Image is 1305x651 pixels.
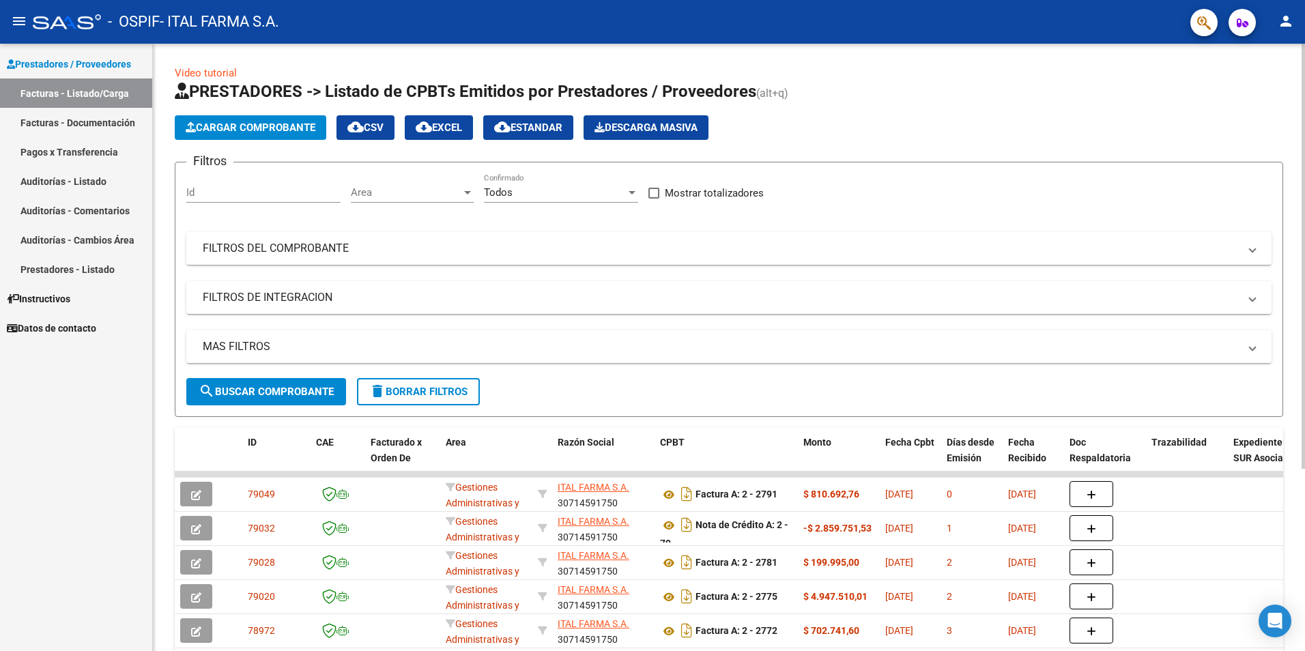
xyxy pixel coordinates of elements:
[175,82,756,101] span: PRESTADORES -> Listado de CPBTs Emitidos por Prestadores / Proveedores
[947,437,994,463] span: Días desde Emisión
[594,121,698,134] span: Descarga Masiva
[186,378,346,405] button: Buscar Comprobante
[11,13,27,29] mat-icon: menu
[1003,428,1064,488] datatable-header-cell: Fecha Recibido
[160,7,279,37] span: - ITAL FARMA S.A.
[1008,557,1036,568] span: [DATE]
[186,281,1272,314] mat-expansion-panel-header: FILTROS DE INTEGRACION
[199,386,334,398] span: Buscar Comprobante
[186,232,1272,265] mat-expansion-panel-header: FILTROS DEL COMPROBANTE
[695,626,777,637] strong: Factura A: 2 - 2772
[558,437,614,448] span: Razón Social
[678,585,695,607] i: Descargar documento
[558,482,629,493] span: ITAL FARMA S.A.
[365,428,440,488] datatable-header-cell: Facturado x Orden De
[108,7,160,37] span: - OSPIF
[1259,605,1291,637] div: Open Intercom Messenger
[203,290,1239,305] mat-panel-title: FILTROS DE INTEGRACION
[369,386,468,398] span: Borrar Filtros
[660,437,685,448] span: CPBT
[947,489,952,500] span: 0
[558,548,649,577] div: 30714591750
[347,119,364,135] mat-icon: cloud_download
[947,523,952,534] span: 1
[248,437,257,448] span: ID
[678,483,695,505] i: Descargar documento
[558,550,629,561] span: ITAL FARMA S.A.
[1008,625,1036,636] span: [DATE]
[371,437,422,463] span: Facturado x Orden De
[316,437,334,448] span: CAE
[798,428,880,488] datatable-header-cell: Monto
[803,591,867,602] strong: $ 4.947.510,01
[803,437,831,448] span: Monto
[558,616,649,645] div: 30714591750
[311,428,365,488] datatable-header-cell: CAE
[248,625,275,636] span: 78972
[558,516,629,527] span: ITAL FARMA S.A.
[885,489,913,500] span: [DATE]
[494,119,511,135] mat-icon: cloud_download
[7,57,131,72] span: Prestadores / Proveedores
[248,591,275,602] span: 79020
[885,557,913,568] span: [DATE]
[203,241,1239,256] mat-panel-title: FILTROS DEL COMPROBANTE
[175,67,237,79] a: Video tutorial
[695,558,777,568] strong: Factura A: 2 - 2781
[885,625,913,636] span: [DATE]
[446,584,519,626] span: Gestiones Administrativas y Otros
[558,480,649,508] div: 30714591750
[1008,591,1036,602] span: [DATE]
[494,121,562,134] span: Estandar
[1228,428,1303,488] datatable-header-cell: Expediente SUR Asociado
[242,428,311,488] datatable-header-cell: ID
[1008,437,1046,463] span: Fecha Recibido
[440,428,532,488] datatable-header-cell: Area
[947,625,952,636] span: 3
[655,428,798,488] datatable-header-cell: CPBT
[7,291,70,306] span: Instructivos
[1151,437,1207,448] span: Trazabilidad
[1146,428,1228,488] datatable-header-cell: Trazabilidad
[1278,13,1294,29] mat-icon: person
[558,584,629,595] span: ITAL FARMA S.A.
[552,428,655,488] datatable-header-cell: Razón Social
[665,185,764,201] span: Mostrar totalizadores
[678,620,695,641] i: Descargar documento
[446,516,519,558] span: Gestiones Administrativas y Otros
[203,339,1239,354] mat-panel-title: MAS FILTROS
[660,520,788,549] strong: Nota de Crédito A: 2 - 79
[405,115,473,140] button: EXCEL
[369,383,386,399] mat-icon: delete
[885,437,934,448] span: Fecha Cpbt
[175,115,326,140] button: Cargar Comprobante
[199,383,215,399] mat-icon: search
[803,625,859,636] strong: $ 702.741,60
[678,514,695,536] i: Descargar documento
[695,489,777,500] strong: Factura A: 2 - 2791
[678,551,695,573] i: Descargar documento
[347,121,384,134] span: CSV
[947,591,952,602] span: 2
[357,378,480,405] button: Borrar Filtros
[248,523,275,534] span: 79032
[416,119,432,135] mat-icon: cloud_download
[695,592,777,603] strong: Factura A: 2 - 2775
[186,121,315,134] span: Cargar Comprobante
[7,321,96,336] span: Datos de contacto
[483,115,573,140] button: Estandar
[880,428,941,488] datatable-header-cell: Fecha Cpbt
[446,550,519,592] span: Gestiones Administrativas y Otros
[1070,437,1131,463] span: Doc Respaldatoria
[186,330,1272,363] mat-expansion-panel-header: MAS FILTROS
[484,186,513,199] span: Todos
[1064,428,1146,488] datatable-header-cell: Doc Respaldatoria
[803,523,872,534] strong: -$ 2.859.751,53
[1008,523,1036,534] span: [DATE]
[941,428,1003,488] datatable-header-cell: Días desde Emisión
[885,591,913,602] span: [DATE]
[1233,437,1294,463] span: Expediente SUR Asociado
[803,489,859,500] strong: $ 810.692,76
[248,557,275,568] span: 79028
[558,582,649,611] div: 30714591750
